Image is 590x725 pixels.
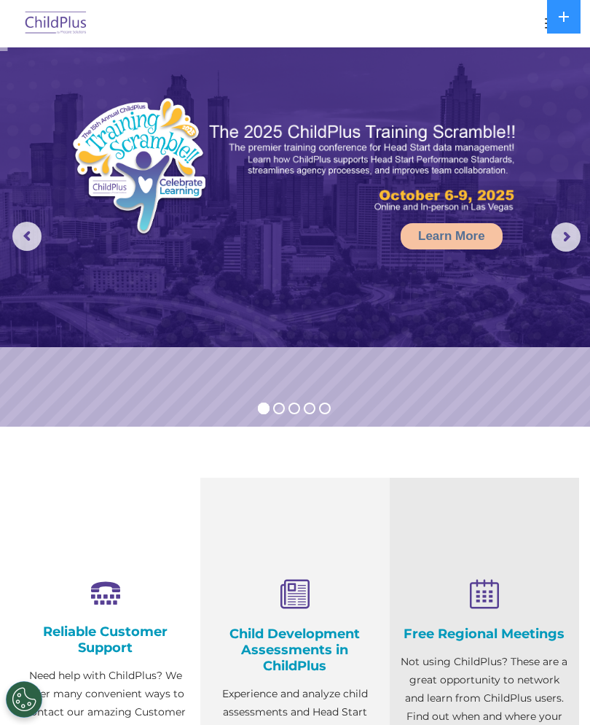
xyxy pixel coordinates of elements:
[211,626,379,674] h4: Child Development Assessments in ChildPlus
[22,7,90,41] img: ChildPlus by Procare Solutions
[6,681,42,718] button: Cookies Settings
[401,626,568,642] h4: Free Regional Meetings
[401,223,503,249] a: Learn More
[22,624,189,656] h4: Reliable Customer Support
